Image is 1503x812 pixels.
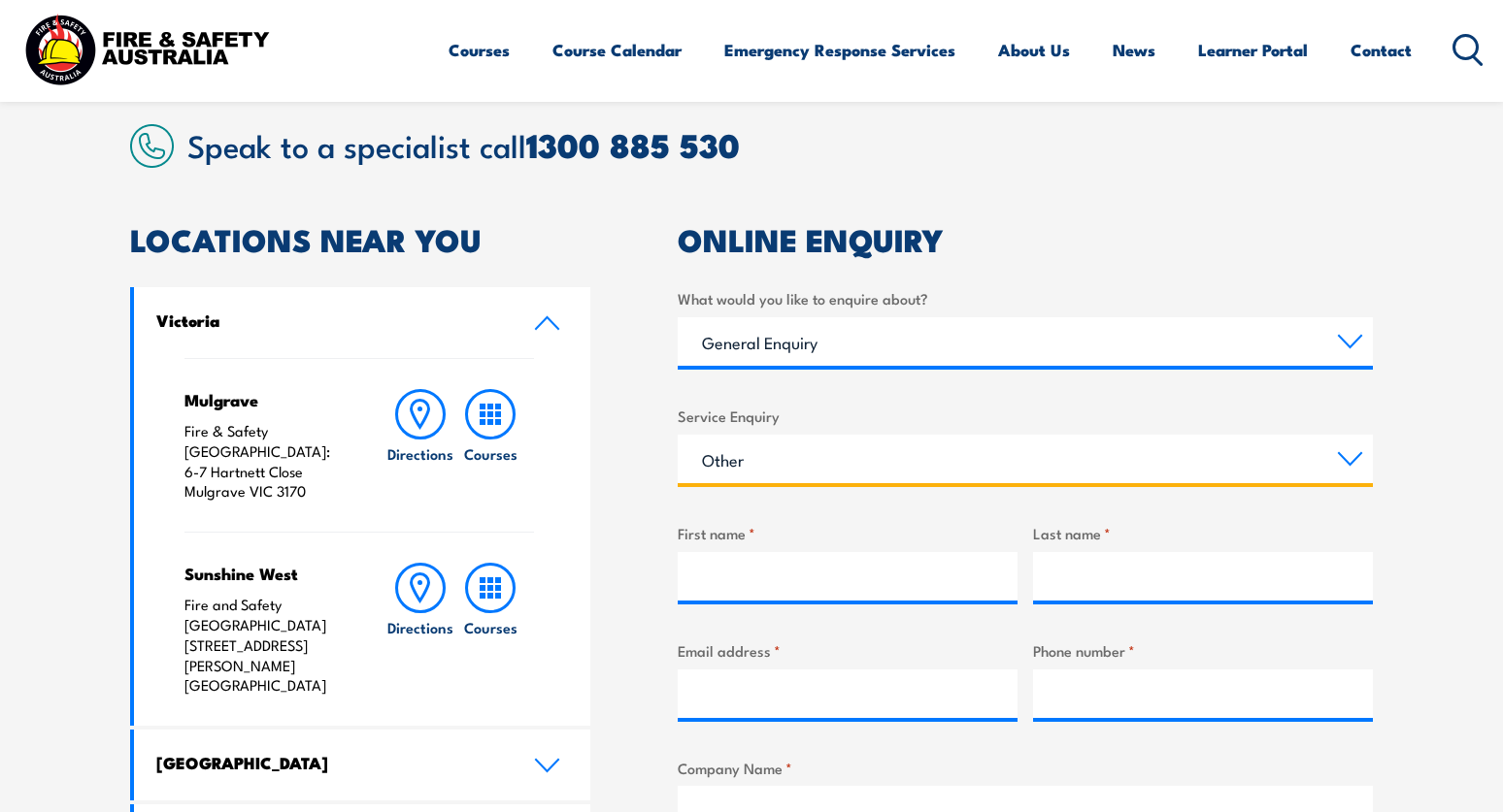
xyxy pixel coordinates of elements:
[385,563,455,696] a: Directions
[1198,24,1308,76] a: Learner Portal
[387,443,453,464] h6: Directions
[1351,24,1412,76] a: Contact
[678,225,1373,252] h2: ONLINE ENQUIRY
[678,757,1373,779] label: Company Name
[552,24,682,76] a: Course Calendar
[1113,24,1155,76] a: News
[134,730,590,800] a: [GEOGRAPHIC_DATA]
[184,421,347,502] p: Fire & Safety [GEOGRAPHIC_DATA]: 6-7 Hartnett Close Mulgrave VIC 3170
[455,563,525,696] a: Courses
[678,287,1373,309] label: What would you like to enquire about?
[184,595,347,696] p: Fire and Safety [GEOGRAPHIC_DATA] [STREET_ADDRESS][PERSON_NAME] [GEOGRAPHIC_DATA]
[464,443,518,464] h6: Courses
[1033,522,1373,544] label: Last name
[526,118,740,170] a: 1300 885 530
[385,389,455,502] a: Directions
[184,563,347,584] h4: Sunshine West
[678,405,1373,427] label: Service Enquiry
[1033,639,1373,662] label: Phone number
[455,389,525,502] a: Courses
[156,752,504,773] h4: [GEOGRAPHIC_DATA]
[464,617,518,637] h6: Courses
[449,24,510,76] a: Courses
[184,389,347,410] h4: Mulgrave
[387,617,453,637] h6: Directions
[678,522,1018,544] label: First name
[134,287,590,358] a: Victoria
[187,127,1373,162] h2: Speak to a specialist call
[156,309,504,331] h4: Victoria
[724,24,955,76] a: Emergency Response Services
[130,225,590,252] h2: LOCATIONS NEAR YOU
[678,639,1018,662] label: Email address
[998,24,1070,76] a: About Us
